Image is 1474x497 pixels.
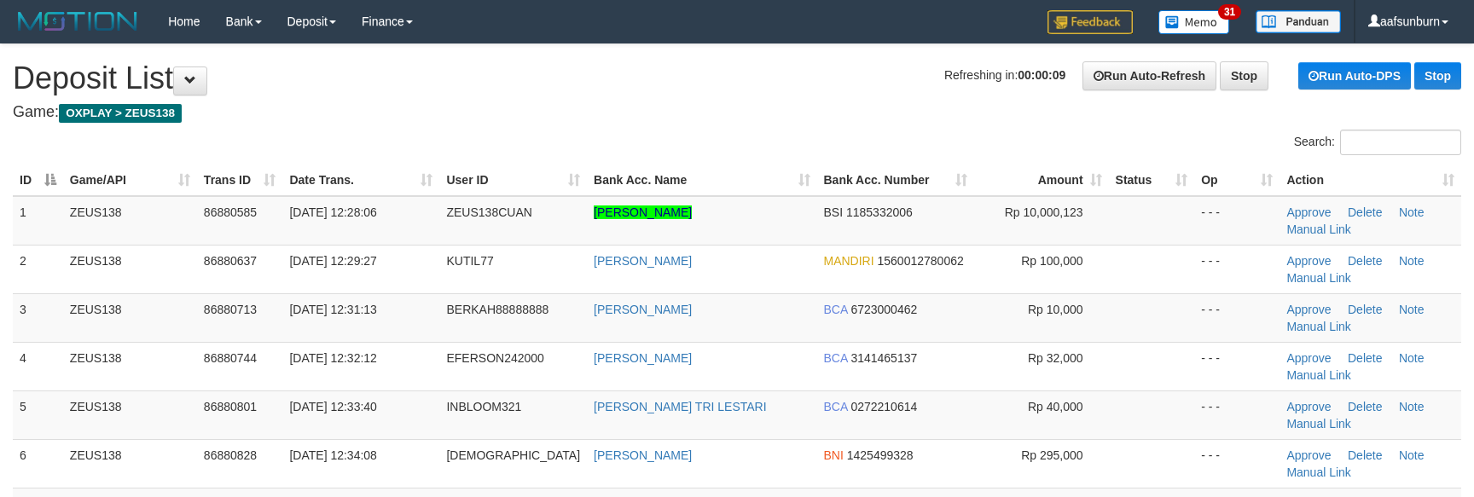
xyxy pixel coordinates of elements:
span: BSI [824,205,844,219]
span: 86880637 [204,254,257,268]
span: Copy 1425499328 to clipboard [847,448,914,462]
a: Run Auto-DPS [1298,62,1411,90]
a: [PERSON_NAME] [594,254,692,268]
td: ZEUS138 [63,439,197,488]
span: OXPLAY > ZEUS138 [59,104,182,123]
th: Status: activate to sort column ascending [1109,165,1195,196]
a: Approve [1286,303,1331,316]
span: 86880801 [204,400,257,413]
th: Amount: activate to sort column ascending [974,165,1108,196]
span: BNI [824,448,844,462]
th: Trans ID: activate to sort column ascending [197,165,283,196]
span: [DEMOGRAPHIC_DATA] [446,448,580,462]
span: INBLOOM321 [446,400,521,413]
h4: Game: [13,104,1461,121]
td: 2 [13,245,63,293]
span: [DATE] 12:29:27 [289,254,376,268]
th: Date Trans.: activate to sort column ascending [282,165,439,196]
span: BCA [824,400,848,413]
span: [DATE] 12:33:40 [289,400,376,413]
span: EFERSON242000 [446,351,543,365]
a: Stop [1220,61,1268,90]
span: 86880713 [204,303,257,316]
a: Manual Link [1286,222,1351,236]
td: ZEUS138 [63,390,197,439]
td: ZEUS138 [63,245,197,293]
td: 4 [13,342,63,390]
span: [DATE] 12:31:13 [289,303,376,316]
a: Approve [1286,448,1331,462]
span: [DATE] 12:32:12 [289,351,376,365]
span: Rp 10,000,123 [1005,205,1083,219]
span: BERKAH88888888 [446,303,548,316]
span: Copy 6723000462 to clipboard [850,303,917,316]
strong: 00:00:09 [1018,68,1065,82]
a: Note [1399,205,1425,219]
span: KUTIL77 [446,254,493,268]
span: Copy 0272210614 to clipboard [850,400,917,413]
span: BCA [824,351,848,365]
span: Refreshing in: [944,68,1065,82]
span: Rp 100,000 [1021,254,1082,268]
span: 86880828 [204,448,257,462]
a: [PERSON_NAME] [594,303,692,316]
span: [DATE] 12:34:08 [289,448,376,462]
img: Button%20Memo.svg [1158,10,1230,34]
a: [PERSON_NAME] TRI LESTARI [594,400,767,413]
td: - - - [1194,293,1280,342]
a: Note [1399,448,1425,462]
a: Approve [1286,205,1331,219]
td: - - - [1194,196,1280,246]
span: Rp 32,000 [1028,351,1083,365]
a: Manual Link [1286,417,1351,431]
a: Approve [1286,400,1331,413]
td: 3 [13,293,63,342]
span: Rp 295,000 [1021,448,1082,462]
td: - - - [1194,439,1280,488]
a: Approve [1286,351,1331,365]
span: 86880744 [204,351,257,365]
span: MANDIRI [824,254,874,268]
a: [PERSON_NAME] [594,351,692,365]
span: [DATE] 12:28:06 [289,205,376,219]
td: - - - [1194,390,1280,439]
a: Manual Link [1286,368,1351,382]
span: ZEUS138CUAN [446,205,531,219]
th: Game/API: activate to sort column ascending [63,165,197,196]
a: Delete [1348,303,1382,316]
a: Manual Link [1286,465,1351,479]
a: [PERSON_NAME] [594,448,692,462]
a: Delete [1348,254,1382,268]
th: Action: activate to sort column ascending [1280,165,1461,196]
label: Search: [1294,130,1461,155]
a: Delete [1348,205,1382,219]
img: Feedback.jpg [1047,10,1133,34]
a: Note [1399,254,1425,268]
a: Approve [1286,254,1331,268]
th: Bank Acc. Number: activate to sort column ascending [817,165,975,196]
input: Search: [1340,130,1461,155]
td: 5 [13,390,63,439]
a: Stop [1414,62,1461,90]
td: 1 [13,196,63,246]
td: - - - [1194,342,1280,390]
a: Manual Link [1286,320,1351,333]
td: ZEUS138 [63,293,197,342]
td: ZEUS138 [63,342,197,390]
a: Note [1399,400,1425,413]
td: ZEUS138 [63,196,197,246]
span: Copy 1560012780062 to clipboard [878,254,964,268]
th: Op: activate to sort column ascending [1194,165,1280,196]
span: 86880585 [204,205,257,219]
a: Note [1399,351,1425,365]
a: Delete [1348,448,1382,462]
td: 6 [13,439,63,488]
img: panduan.png [1256,10,1341,33]
td: - - - [1194,245,1280,293]
a: Manual Link [1286,271,1351,285]
th: User ID: activate to sort column ascending [439,165,587,196]
span: Rp 40,000 [1028,400,1083,413]
span: Copy 3141465137 to clipboard [850,351,917,365]
span: Copy 1185332006 to clipboard [846,205,913,219]
a: Note [1399,303,1425,316]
